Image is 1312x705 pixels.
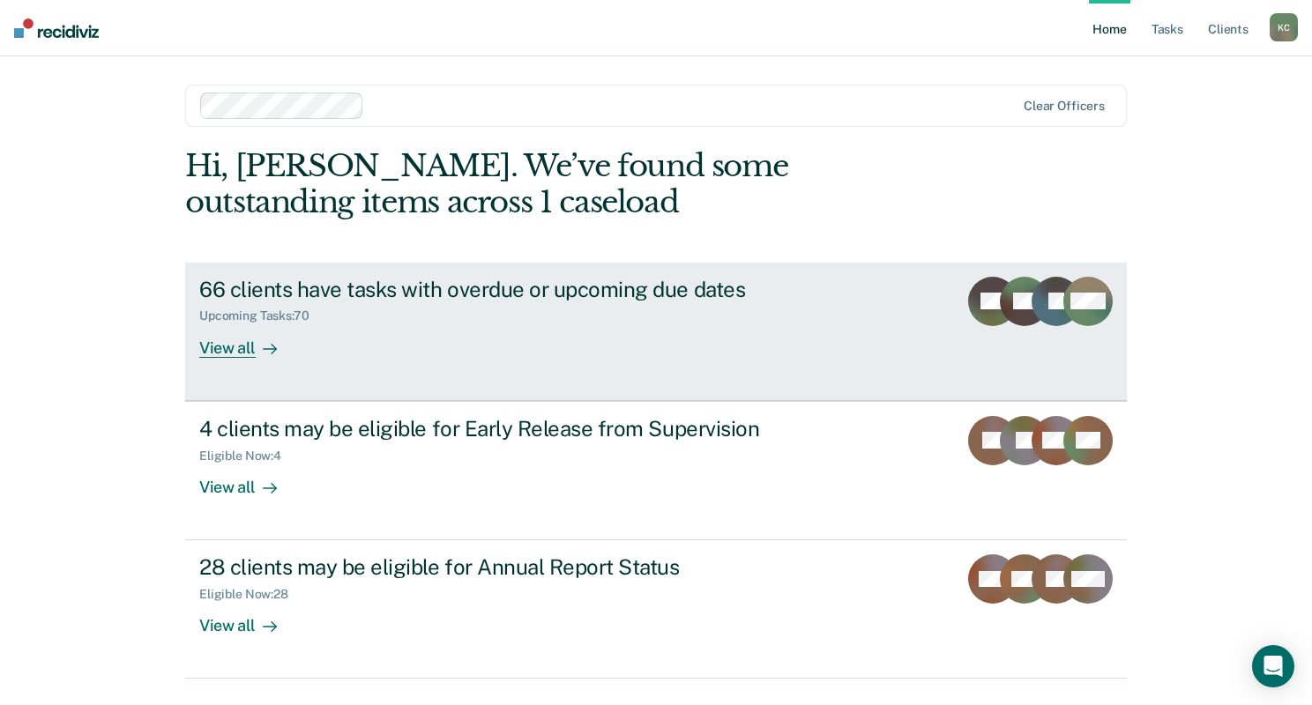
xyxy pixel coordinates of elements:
[199,587,302,602] div: Eligible Now : 28
[199,449,295,464] div: Eligible Now : 4
[185,148,938,220] div: Hi, [PERSON_NAME]. We’ve found some outstanding items across 1 caseload
[14,19,99,38] img: Recidiviz
[199,277,818,302] div: 66 clients have tasks with overdue or upcoming due dates
[185,263,1127,401] a: 66 clients have tasks with overdue or upcoming due datesUpcoming Tasks:70View all
[1270,13,1298,41] button: KC
[1252,645,1294,687] div: Open Intercom Messenger
[185,401,1127,540] a: 4 clients may be eligible for Early Release from SupervisionEligible Now:4View all
[199,323,298,358] div: View all
[199,416,818,442] div: 4 clients may be eligible for Early Release from Supervision
[199,308,324,323] div: Upcoming Tasks : 70
[199,554,818,580] div: 28 clients may be eligible for Annual Report Status
[1270,13,1298,41] div: K C
[199,463,298,497] div: View all
[185,540,1127,679] a: 28 clients may be eligible for Annual Report StatusEligible Now:28View all
[199,602,298,636] div: View all
[1024,99,1105,114] div: Clear officers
